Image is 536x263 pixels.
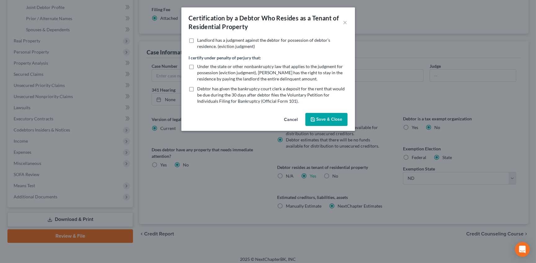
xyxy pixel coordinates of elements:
[197,37,330,49] span: Landlord has a judgment against the debtor for possession of debtor’s residence. (eviction judgment)
[197,64,343,81] span: Under the state or other nonbankruptcy law that applies to the judgment for possession (eviction ...
[343,19,348,26] button: ×
[279,114,303,126] button: Cancel
[189,54,261,61] label: I certify under penalty of perjury that:
[515,242,530,257] div: Open Intercom Messenger
[305,113,348,126] button: Save & Close
[189,14,343,31] div: Certification by a Debtor Who Resides as a Tenant of Residential Property
[197,86,345,104] span: Debtor has given the bankruptcy court clerk a deposit for the rent that would be due during the 3...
